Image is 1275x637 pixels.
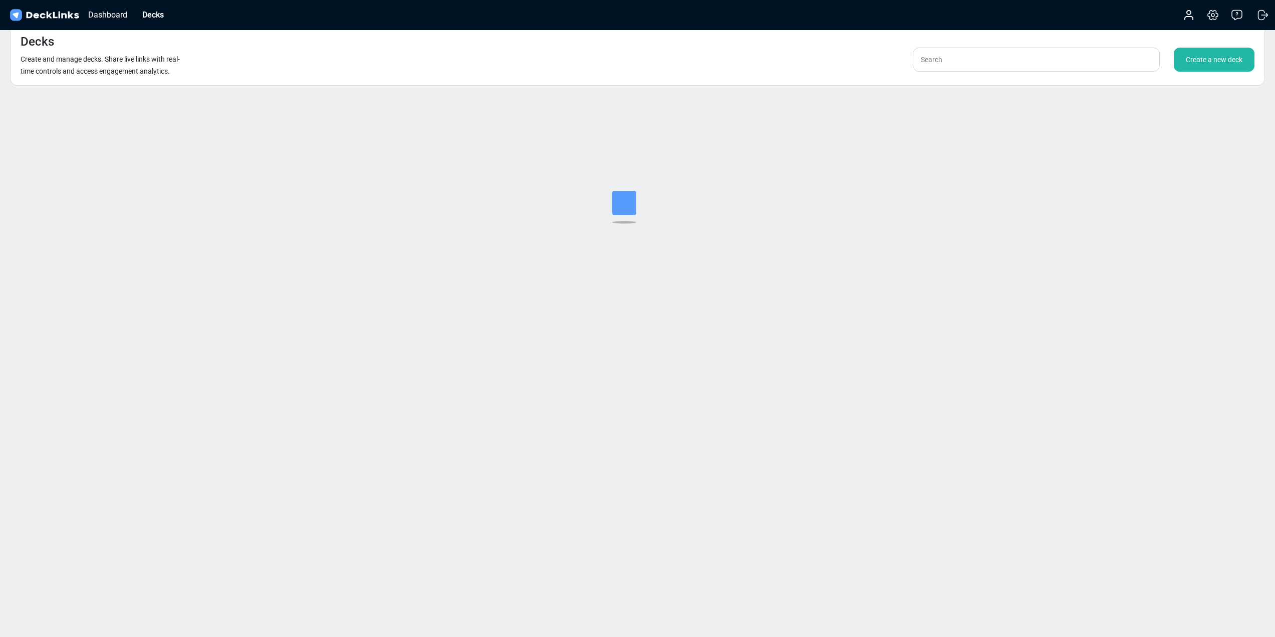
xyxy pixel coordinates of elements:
[137,9,169,21] div: Decks
[1174,48,1254,72] div: Create a new deck
[21,55,180,75] small: Create and manage decks. Share live links with real-time controls and access engagement analytics.
[21,35,54,49] h4: Decks
[83,9,132,21] div: Dashboard
[8,8,81,23] img: DeckLinks
[913,48,1160,72] input: Search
